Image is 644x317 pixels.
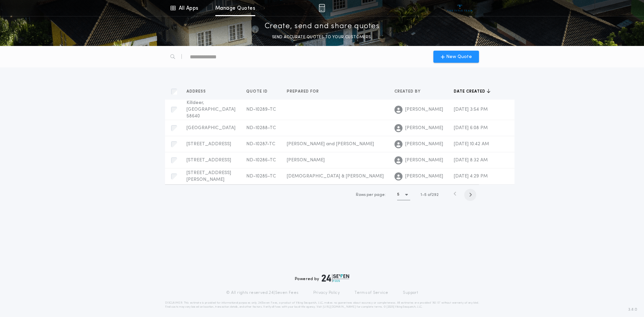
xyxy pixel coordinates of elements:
span: [PERSON_NAME] [405,125,443,131]
span: Created by [394,89,422,94]
p: DISCLAIMER: This estimate is provided for informational purposes only. 24|Seven Fees, a product o... [165,301,479,309]
span: [PERSON_NAME] [405,141,443,148]
span: [DATE] 10:42 AM [454,142,489,147]
span: [DATE] 8:32 AM [454,158,488,163]
span: [DEMOGRAPHIC_DATA] & [PERSON_NAME] [287,174,384,179]
span: ND-10287-TC [246,142,275,147]
span: [STREET_ADDRESS][PERSON_NAME] [186,170,231,182]
a: [URL][DOMAIN_NAME] [323,306,356,308]
img: logo [322,274,349,282]
span: [STREET_ADDRESS] [186,158,231,163]
h1: 5 [397,191,399,198]
p: Create, send and share quotes [265,21,380,32]
a: Terms of Service [355,290,388,296]
span: Rows per page: [356,193,386,197]
span: Prepared for [287,89,320,94]
p: © All rights reserved. 24|Seven Fees [226,290,299,296]
span: of 292 [428,192,439,198]
span: [DATE] 6:08 PM [454,125,488,130]
img: vs-icon [447,5,473,11]
button: Quote ID [246,88,273,95]
button: Address [186,88,211,95]
span: [PERSON_NAME] and [PERSON_NAME] [287,142,374,147]
span: Date created [454,89,487,94]
span: ND-10288-TC [246,125,276,130]
button: Created by [394,88,426,95]
span: Address [186,89,207,94]
span: Killdeer, [GEOGRAPHIC_DATA] 58640 [186,100,235,119]
span: [DATE] 3:54 PM [454,107,488,112]
span: [GEOGRAPHIC_DATA] [186,125,235,130]
img: img [319,4,325,12]
span: 1 [421,193,422,197]
span: Quote ID [246,89,269,94]
a: Privacy Policy [313,290,340,296]
span: [DATE] 4:29 PM [454,174,488,179]
button: 5 [397,190,410,200]
span: ND-10285-TC [246,174,276,179]
span: [STREET_ADDRESS] [186,142,231,147]
span: ND-10289-TC [246,107,276,112]
a: Support [403,290,418,296]
span: 5 [424,193,427,197]
button: Date created [454,88,490,95]
button: New Quote [433,51,479,63]
span: ND-10286-TC [246,158,276,163]
span: [PERSON_NAME] [287,158,325,163]
div: Powered by [295,274,349,282]
span: [PERSON_NAME] [405,173,443,180]
p: SEND ACCURATE QUOTES TO YOUR CUSTOMERS. [272,34,372,41]
span: 3.8.0 [628,307,637,313]
span: [PERSON_NAME] [405,106,443,113]
span: New Quote [446,53,472,60]
span: [PERSON_NAME] [405,157,443,164]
